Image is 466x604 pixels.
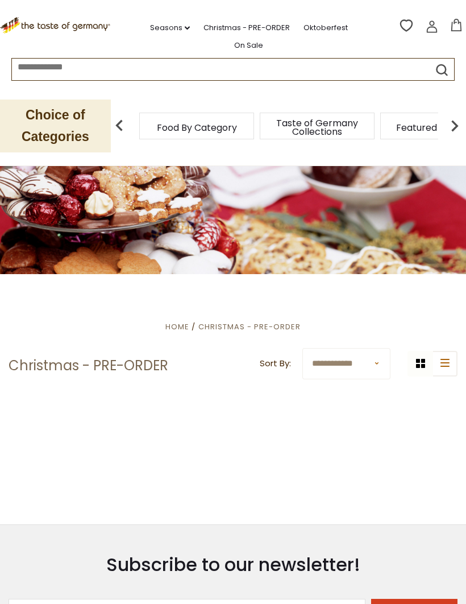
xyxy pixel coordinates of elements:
[203,22,290,34] a: Christmas - PRE-ORDER
[150,22,190,34] a: Seasons
[443,114,466,137] img: next arrow
[260,357,291,371] label: Sort By:
[165,321,189,332] a: Home
[9,553,457,576] h3: Subscribe to our newsletter!
[234,39,263,52] a: On Sale
[303,22,348,34] a: Oktoberfest
[272,119,363,136] a: Taste of Germany Collections
[198,321,301,332] a: Christmas - PRE-ORDER
[108,114,131,137] img: previous arrow
[157,123,237,132] a: Food By Category
[9,357,168,374] h1: Christmas - PRE-ORDER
